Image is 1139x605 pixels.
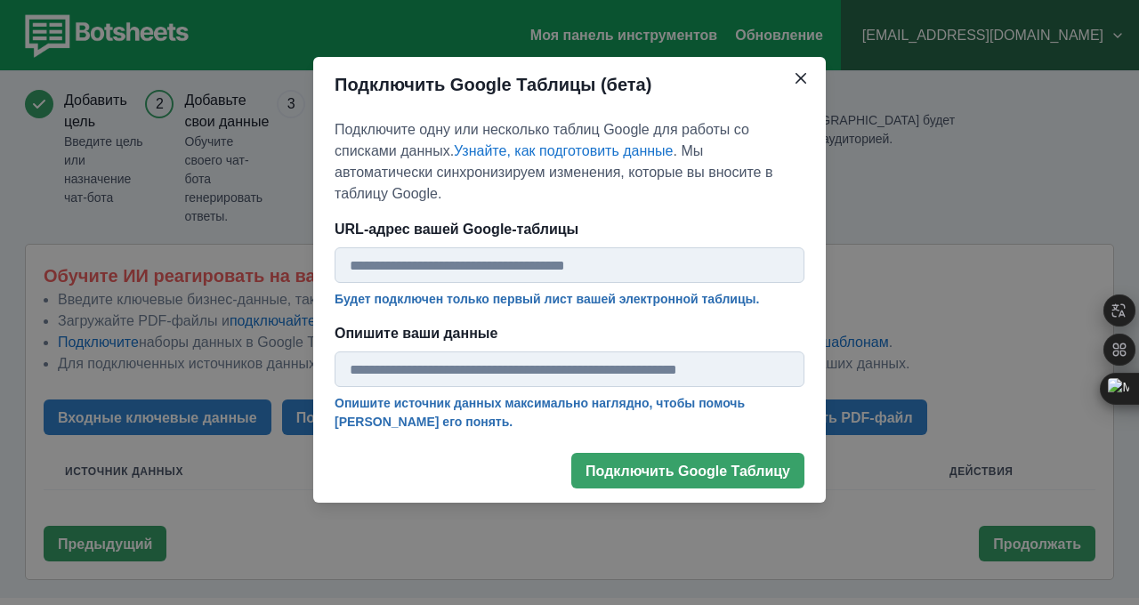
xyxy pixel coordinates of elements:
[335,326,497,341] font: Опишите ваши данные
[335,143,772,201] font: . Мы автоматически синхронизируем изменения, которые вы вносите в таблицу Google.
[335,292,759,306] font: Будет подключен только первый лист вашей электронной таблицы.
[571,453,804,488] button: Подключить Google Таблицу
[454,143,673,158] a: Узнайте, как подготовить данные
[335,122,749,158] font: Подключите одну или несколько таблиц Google для работы со списками данных.
[335,396,745,429] font: Опишите источник данных максимально наглядно, чтобы помочь [PERSON_NAME] его понять.
[787,64,815,93] button: Закрывать
[335,222,578,237] font: URL-адрес вашей Google-таблицы
[335,75,651,94] font: Подключить Google Таблицы (бета)
[586,464,790,479] font: Подключить Google Таблицу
